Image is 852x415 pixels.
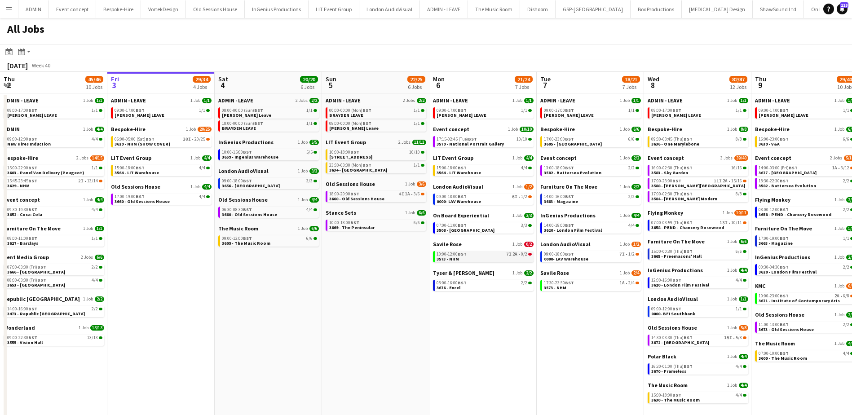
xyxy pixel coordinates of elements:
button: VortekDesign [141,0,186,18]
div: Old Sessions House1 Job4/417:00-19:00BST4/43660 - Old Sessions House [111,183,212,207]
a: London AudioVisual1 Job1/2 [433,183,534,190]
span: 3579 - National Portrait Gallery [437,141,504,147]
div: ADMIN1 Job4/409:00-12:00BST4/4New Hires Induction [4,126,104,155]
span: 3656 - Silvertown Studios [222,183,280,189]
span: 14:00-03:00 (Fri) [759,166,798,170]
span: 3582 - Battersea Evolution [544,170,601,176]
span: 2 Jobs [296,98,308,103]
div: • [651,179,746,183]
span: 3/3 [309,168,319,174]
a: 09:00-17:00BST1/1[PERSON_NAME] LEAVE [437,107,532,118]
div: ADMIN - LEAVE1 Job1/109:00-17:00BST1/1[PERSON_NAME] LEAVE [4,97,104,126]
span: 20/25 [194,137,205,141]
a: 08:00-00:00 (Mon)BST1/1[PERSON_NAME] Leave [329,120,424,131]
span: BST [146,136,155,142]
span: BST [458,165,467,171]
span: 10/10 [520,127,534,132]
span: 125 [840,2,848,8]
span: 10:00-18:00 [329,150,359,155]
span: 10:00-15:00 [222,150,252,155]
span: 23:30-03:30 (Mon) [329,163,371,168]
span: 08:00-00:00 (Mon) [329,121,371,126]
a: ADMIN - LEAVE1 Job1/1 [648,97,748,104]
span: 09:00-17:00 [759,108,789,113]
span: BST [28,107,37,113]
span: Bespoke-Hire [755,126,790,132]
span: 15:00-18:00 [437,166,467,170]
span: 10/10 [516,137,527,141]
a: 09:30-03:45 (Thu)BST8/83636 - One Marylebone [651,136,746,146]
span: Shane Leave [329,125,379,131]
span: 2/2 [628,166,635,170]
span: 09:00-17:00 [115,108,145,113]
a: 17:00-23:00BST11I2A•15/163588 - [PERSON_NAME][GEOGRAPHIC_DATA] [651,178,746,188]
a: ADMIN - LEAVE1 Job1/1 [4,97,104,104]
span: 09:30-03:45 (Thu) [651,137,693,141]
div: ADMIN - LEAVE1 Job1/109:00-17:00BST1/1[PERSON_NAME] LEAVE [111,97,212,126]
span: 1 Job [190,155,200,161]
span: BST [362,120,371,126]
a: 09:00-12:00BST4/4New Hires Induction [7,136,102,146]
span: 1/1 [199,108,205,113]
span: 1 Job [298,168,308,174]
span: 3639 - V&A [759,141,780,147]
span: 3564 - Trafalgar Square [329,154,372,160]
a: Event concept3 Jobs39/40 [648,155,748,161]
span: 09:00-17:00 [437,108,467,113]
span: 4/4 [202,155,212,161]
span: BST [243,149,252,155]
span: 8/8 [736,137,742,141]
span: ADMIN - LEAVE [648,97,683,104]
button: Event concept [49,0,96,18]
a: 16:00-02:30 (Thu)BST16/163583 - Sky Garden [651,165,746,175]
span: 1 Job [727,98,737,103]
span: Event concept [540,155,577,161]
span: 10/10 [409,150,420,155]
span: 3 Jobs [720,155,733,161]
span: 15:00-22:00 [7,166,37,170]
button: The Music Room [468,0,520,18]
span: BST [350,149,359,155]
span: 4/4 [199,166,205,170]
div: ADMIN - LEAVE2 Jobs2/208:00-00:00 (Sun)BST1/1[PERSON_NAME] Leave18:00-00:00 (Sun)BST1/1BRAYDEN LEAVE [218,97,319,139]
span: BST [458,107,467,113]
span: 3/12 [841,166,849,170]
span: BST [672,178,681,184]
span: 16:00-02:30 (Thu) [651,166,693,170]
span: 3629 - NHM [7,183,30,189]
div: ADMIN - LEAVE1 Job1/109:00-17:00BST1/1[PERSON_NAME] LEAVE [648,97,748,126]
span: 1 Job [620,98,630,103]
a: ADMIN - LEAVE1 Job1/1 [433,97,534,104]
span: 2 Jobs [76,155,88,161]
span: 1 Job [508,127,518,132]
span: ADMIN - LEAVE [755,97,790,104]
button: Old Sessions House [186,0,245,18]
span: 14/15 [90,155,104,161]
span: 3/6 [417,181,426,187]
div: InGenius Productions1 Job5/510:00-15:00BST5/53659 - Ingenius Warehouse [218,139,319,168]
div: Furniture On The Move1 Job2/214:00-16:00BST2/23663 - Magazine [540,183,641,212]
span: Event concept [755,155,791,161]
button: GSP-[GEOGRAPHIC_DATA] [556,0,631,18]
span: BST [136,107,145,113]
span: 3564 - LiT Warehouse [437,170,481,176]
button: [MEDICAL_DATA] Design [682,0,753,18]
span: 1 Job [190,98,200,103]
span: 1 Job [186,127,196,132]
div: London AudioVisual1 Job3/309:00-18:00BST3/33656 - [GEOGRAPHIC_DATA] [218,168,319,196]
a: Old Sessions House1 Job4/4 [111,183,212,190]
div: LIT Event Group1 Job4/415:00-18:00BST4/43564 - LiT Warehouse [111,155,212,183]
span: 09:00-12:00 [7,137,37,141]
span: 1 Job [834,127,844,132]
button: ShawSound Ltd [753,0,804,18]
span: 3603 - Panel Van Delivery (Peugeot) [7,170,84,176]
span: 16:00-23:00 [759,137,789,141]
div: Event concept1 Job10/1017:15-02:45 (Tue)BST10/103579 - National Portrait Gallery [433,126,534,155]
span: 8/8 [739,127,748,132]
a: 09:00-18:00BST3/33656 - [GEOGRAPHIC_DATA] [222,178,317,188]
span: 3605 - Tower of London [544,141,602,147]
a: Event concept1 Job10/10 [433,126,534,132]
span: Bespoke-Hire [4,155,38,161]
button: London AudioVisual [359,0,420,18]
span: 3629 - NHM (SHOW COVER) [115,141,170,147]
